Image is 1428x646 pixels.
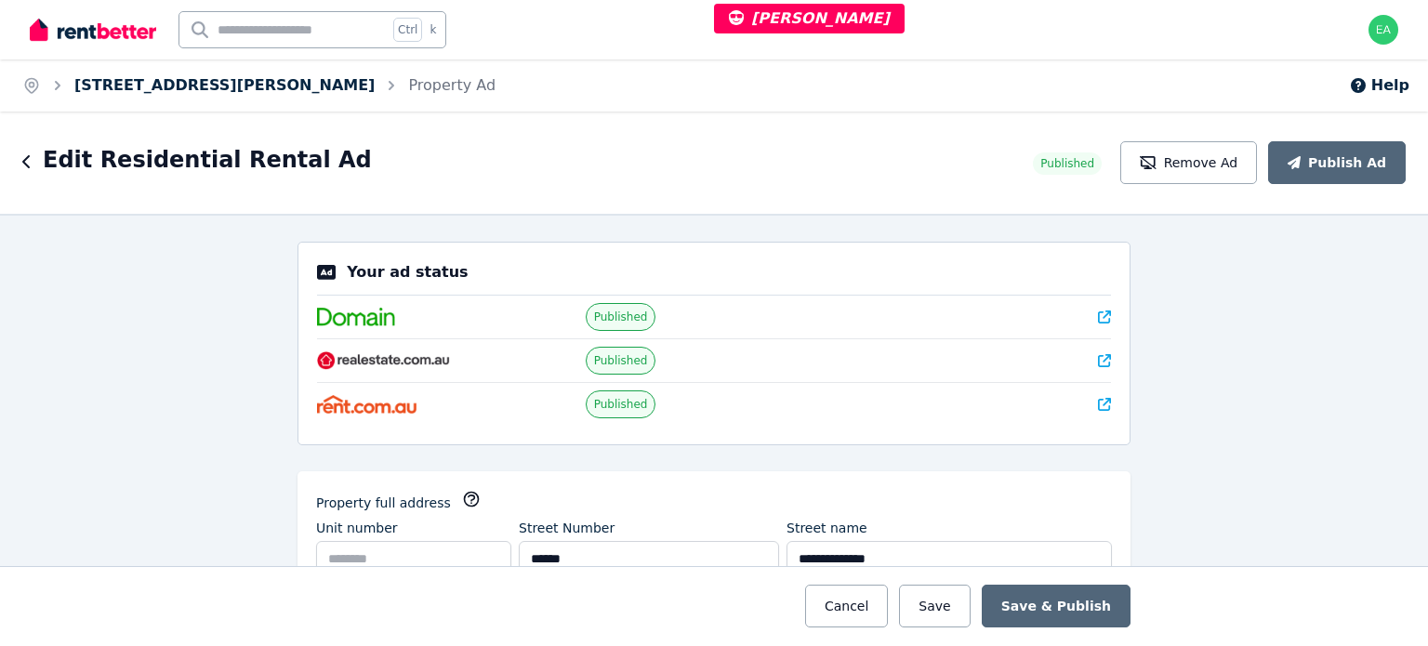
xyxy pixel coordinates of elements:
button: Save & Publish [982,585,1130,627]
span: Published [594,310,648,324]
span: k [430,22,436,37]
button: Save [899,585,970,627]
a: [STREET_ADDRESS][PERSON_NAME] [74,76,375,94]
button: Help [1349,74,1409,97]
button: Cancel [805,585,888,627]
label: Street Number [519,519,615,537]
label: Unit number [316,519,398,537]
img: RentBetter [30,16,156,44]
a: Property Ad [408,76,496,94]
span: Published [594,397,648,412]
span: Published [1040,156,1094,171]
button: Remove Ad [1120,141,1257,184]
img: RealEstate.com.au [317,351,450,370]
img: earl@rentbetter.com.au [1368,15,1398,45]
span: Published [594,353,648,368]
h1: Edit Residential Rental Ad [43,145,372,175]
img: Domain.com.au [317,308,395,326]
p: Your ad status [347,261,468,283]
img: Rent.com.au [317,395,416,414]
span: [PERSON_NAME] [729,9,890,27]
label: Street name [787,519,867,537]
button: Publish Ad [1268,141,1406,184]
label: Property full address [316,494,451,512]
span: Ctrl [393,18,422,42]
